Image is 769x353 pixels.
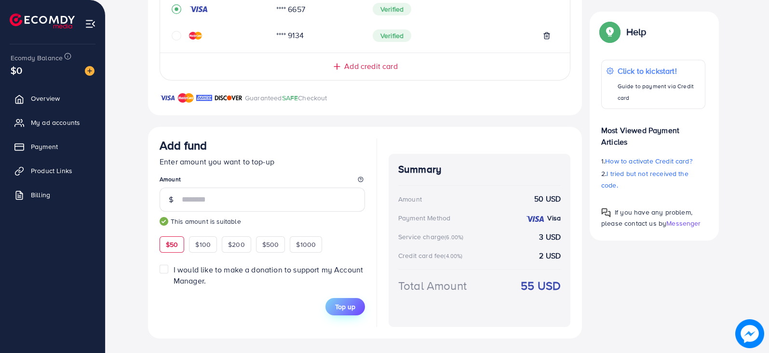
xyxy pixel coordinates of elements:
[539,250,561,261] strong: 2 USD
[666,218,701,228] span: Messenger
[189,5,208,13] img: credit
[373,3,411,15] span: Verified
[618,81,700,104] p: Guide to payment via Credit card
[10,14,75,28] img: logo
[262,240,279,249] span: $500
[160,217,168,226] img: guide
[626,26,647,38] p: Help
[160,156,365,167] p: Enter amount you want to top-up
[398,251,466,260] div: Credit card fee
[736,320,764,348] img: image
[601,168,705,191] p: 2.
[547,213,561,223] strong: Visa
[398,232,466,242] div: Service charge
[601,117,705,148] p: Most Viewed Payment Articles
[526,215,545,223] img: credit
[228,240,245,249] span: $200
[31,142,58,151] span: Payment
[601,208,611,217] img: Popup guide
[445,233,463,241] small: (6.00%)
[178,92,194,104] img: brand
[160,92,175,104] img: brand
[11,63,22,77] span: $0
[160,175,365,187] legend: Amount
[31,94,60,103] span: Overview
[398,194,422,204] div: Amount
[85,66,94,76] img: image
[601,207,692,228] span: If you have any problem, please contact us by
[7,113,98,132] a: My ad accounts
[398,277,467,294] div: Total Amount
[444,252,462,260] small: (4.00%)
[398,213,450,223] div: Payment Method
[534,193,561,204] strong: 50 USD
[7,89,98,108] a: Overview
[335,302,355,312] span: Top up
[85,18,96,29] img: menu
[172,4,181,14] svg: record circle
[344,61,397,72] span: Add credit card
[325,298,365,315] button: Top up
[7,161,98,180] a: Product Links
[282,93,298,103] span: SAFE
[11,53,63,63] span: Ecomdy Balance
[296,240,316,249] span: $1000
[196,92,212,104] img: brand
[189,32,202,40] img: credit
[539,231,561,243] strong: 3 USD
[215,92,243,104] img: brand
[601,23,619,41] img: Popup guide
[605,156,692,166] span: How to activate Credit card?
[398,163,561,176] h4: Summary
[521,277,561,294] strong: 55 USD
[160,217,365,226] small: This amount is suitable
[7,137,98,156] a: Payment
[601,155,705,167] p: 1.
[172,31,181,41] svg: circle
[31,190,50,200] span: Billing
[174,264,363,286] span: I would like to make a donation to support my Account Manager.
[618,65,700,77] p: Click to kickstart!
[245,92,327,104] p: Guaranteed Checkout
[166,240,178,249] span: $50
[7,185,98,204] a: Billing
[601,169,688,190] span: I tried but not received the code.
[31,118,80,127] span: My ad accounts
[373,29,411,42] span: Verified
[160,138,207,152] h3: Add fund
[195,240,211,249] span: $100
[31,166,72,176] span: Product Links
